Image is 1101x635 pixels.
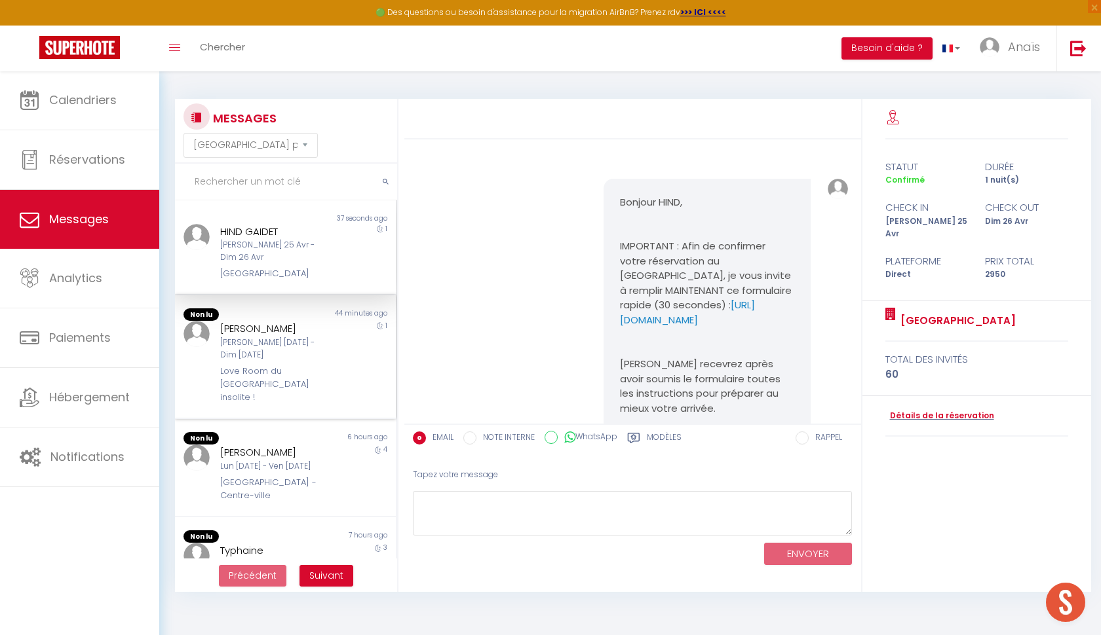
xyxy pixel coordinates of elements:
[220,444,332,460] div: [PERSON_NAME]
[220,365,332,405] div: Love Room du [GEOGRAPHIC_DATA] insolite !
[220,543,332,573] div: Typhaine [PERSON_NAME]
[976,253,1077,269] div: Prix total
[885,352,1069,367] div: total des invités
[1046,583,1085,622] div: Ouvrir le chat
[976,200,1077,215] div: check out
[285,432,395,445] div: 6 hours ago
[309,569,343,582] span: Suivant
[285,530,395,543] div: 7 hours ago
[39,36,120,59] img: Super Booking
[885,174,925,185] span: Confirmé
[190,26,255,71] a: Chercher
[220,224,332,240] div: HIND GAIDET
[876,159,976,175] div: statut
[175,164,397,200] input: Rechercher un mot clé
[210,103,277,133] h3: MESSAGES
[885,410,994,422] a: Détails de la réservation
[49,389,130,405] span: Hébergement
[229,569,277,582] span: Précédent
[970,26,1056,71] a: ... Anaïs
[49,329,111,346] span: Paiements
[885,367,1069,382] div: 60
[285,213,395,224] div: 37 seconds ago
[220,239,332,264] div: [PERSON_NAME] 25 Avr - Dim 26 Avr
[49,270,102,286] span: Analytics
[620,195,794,210] p: Bonjour HIND,
[183,224,210,250] img: ...
[220,267,332,280] div: [GEOGRAPHIC_DATA]
[647,431,682,448] label: Modèles
[219,565,286,587] button: Previous
[183,444,210,471] img: ...
[385,321,387,331] span: 1
[828,179,848,199] img: ...
[383,444,387,454] span: 4
[976,159,1077,175] div: durée
[620,239,794,327] p: IMPORTANT : Afin de confirmer votre réservation au [GEOGRAPHIC_DATA], je vous invite à remplir MA...
[976,268,1077,281] div: 2950
[220,476,332,503] div: [GEOGRAPHIC_DATA] - Centre-ville
[1070,40,1087,56] img: logout
[49,211,109,227] span: Messages
[183,432,219,445] span: Non lu
[413,459,853,491] div: Tapez votre message
[841,37,933,60] button: Besoin d'aide ?
[764,543,852,566] button: ENVOYER
[220,321,332,336] div: [PERSON_NAME]
[980,37,999,57] img: ...
[876,253,976,269] div: Plateforme
[426,431,454,446] label: EMAIL
[285,308,395,321] div: 44 minutes ago
[976,174,1077,187] div: 1 nuit(s)
[976,215,1077,240] div: Dim 26 Avr
[49,151,125,168] span: Réservations
[385,224,387,234] span: 1
[809,431,842,446] label: RAPPEL
[183,321,210,347] img: ...
[620,357,794,416] p: [PERSON_NAME] recevrez après avoir soumis le formulaire toutes les instructions pour préparer au ...
[876,200,976,215] div: check in
[680,7,726,18] a: >>> ICI <<<<
[183,530,219,543] span: Non lu
[876,268,976,281] div: Direct
[1008,39,1040,55] span: Anaïs
[476,431,535,446] label: NOTE INTERNE
[558,431,617,445] label: WhatsApp
[896,313,1016,329] a: [GEOGRAPHIC_DATA]
[183,308,219,321] span: Non lu
[49,92,117,108] span: Calendriers
[220,460,332,473] div: Lun [DATE] - Ven [DATE]
[200,40,245,54] span: Chercher
[299,565,353,587] button: Next
[50,448,125,465] span: Notifications
[220,336,332,361] div: [PERSON_NAME] [DATE] - Dim [DATE]
[383,543,387,553] span: 3
[620,298,755,327] a: [URL][DOMAIN_NAME]
[183,543,210,569] img: ...
[876,215,976,240] div: [PERSON_NAME] 25 Avr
